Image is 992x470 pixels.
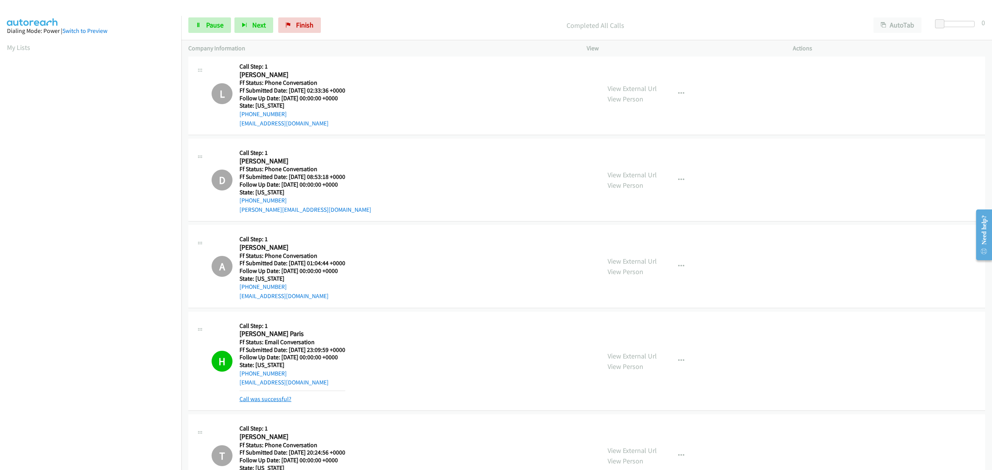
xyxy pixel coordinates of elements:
[608,362,643,371] a: View Person
[239,329,345,338] h2: [PERSON_NAME] Paris
[212,445,232,466] h1: T
[188,17,231,33] a: Pause
[7,26,174,36] div: Dialing Mode: Power |
[608,84,657,93] a: View External Url
[939,21,975,27] div: Delay between calls (in seconds)
[239,94,355,102] h5: Follow Up Date: [DATE] 00:00:00 +0000
[608,94,643,103] a: View Person
[188,44,573,53] p: Company Information
[278,17,321,33] a: Finish
[608,267,643,276] a: View Person
[239,275,345,283] h5: State: [US_STATE]
[239,267,345,275] h5: Follow Up Date: [DATE] 00:00:00 +0000
[239,120,329,127] a: [EMAIL_ADDRESS][DOMAIN_NAME]
[239,432,345,441] h2: [PERSON_NAME]
[239,346,345,354] h5: Ff Submitted Date: [DATE] 23:09:59 +0000
[239,353,345,361] h5: Follow Up Date: [DATE] 00:00:00 +0000
[239,110,287,118] a: [PHONE_NUMBER]
[206,21,224,29] span: Pause
[239,87,355,94] h5: Ff Submitted Date: [DATE] 02:33:36 +0000
[252,21,266,29] span: Next
[62,27,107,34] a: Switch to Preview
[608,456,643,465] a: View Person
[239,79,355,87] h5: Ff Status: Phone Conversation
[296,21,313,29] span: Finish
[239,149,371,157] h5: Call Step: 1
[608,352,657,360] a: View External Url
[608,257,657,266] a: View External Url
[239,235,345,243] h5: Call Step: 1
[239,283,287,290] a: [PHONE_NUMBER]
[239,449,345,456] h5: Ff Submitted Date: [DATE] 20:24:56 +0000
[608,170,657,179] a: View External Url
[239,181,371,189] h5: Follow Up Date: [DATE] 00:00:00 +0000
[239,197,287,204] a: [PHONE_NUMBER]
[239,189,371,196] h5: State: [US_STATE]
[7,43,30,52] a: My Lists
[970,204,992,266] iframe: Resource Center
[239,243,345,252] h2: [PERSON_NAME]
[331,20,859,31] p: Completed All Calls
[7,60,181,427] iframe: Dialpad
[239,63,355,70] h5: Call Step: 1
[212,83,232,104] h1: L
[608,181,643,190] a: View Person
[239,70,355,79] h2: [PERSON_NAME]
[239,259,345,267] h5: Ff Submitted Date: [DATE] 01:04:44 +0000
[239,157,355,166] h2: [PERSON_NAME]
[239,395,291,403] a: Call was successful?
[239,102,355,110] h5: State: [US_STATE]
[239,425,345,432] h5: Call Step: 1
[793,44,985,53] p: Actions
[982,17,985,28] div: 0
[239,165,371,173] h5: Ff Status: Phone Conversation
[239,206,371,213] a: [PERSON_NAME][EMAIL_ADDRESS][DOMAIN_NAME]
[234,17,273,33] button: Next
[608,446,657,455] a: View External Url
[239,379,329,386] a: [EMAIL_ADDRESS][DOMAIN_NAME]
[239,361,345,369] h5: State: [US_STATE]
[239,441,345,449] h5: Ff Status: Phone Conversation
[587,44,779,53] p: View
[212,256,232,277] h1: A
[239,322,345,330] h5: Call Step: 1
[873,17,921,33] button: AutoTab
[239,252,345,260] h5: Ff Status: Phone Conversation
[212,351,232,372] h1: H
[212,170,232,190] h1: D
[239,173,371,181] h5: Ff Submitted Date: [DATE] 08:53:18 +0000
[239,292,329,300] a: [EMAIL_ADDRESS][DOMAIN_NAME]
[239,338,345,346] h5: Ff Status: Email Conversation
[239,456,345,464] h5: Follow Up Date: [DATE] 00:00:00 +0000
[239,370,287,377] a: [PHONE_NUMBER]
